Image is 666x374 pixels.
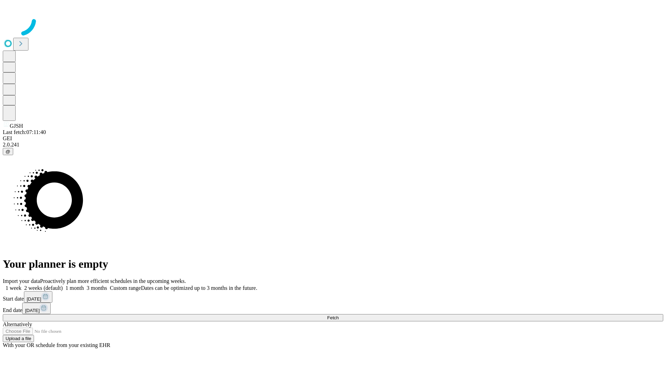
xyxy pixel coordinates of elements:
[66,285,84,291] span: 1 month
[3,278,40,284] span: Import your data
[3,314,663,321] button: Fetch
[110,285,141,291] span: Custom range
[27,296,41,302] span: [DATE]
[24,285,63,291] span: 2 weeks (default)
[3,291,663,303] div: Start date
[10,123,23,129] span: GJSH
[22,303,51,314] button: [DATE]
[6,285,22,291] span: 1 week
[40,278,186,284] span: Proactively plan more efficient schedules in the upcoming weeks.
[87,285,107,291] span: 3 months
[141,285,257,291] span: Dates can be optimized up to 3 months in the future.
[3,142,663,148] div: 2.0.241
[3,335,34,342] button: Upload a file
[3,258,663,270] h1: Your planner is empty
[327,315,339,320] span: Fetch
[3,321,32,327] span: Alternatively
[3,342,110,348] span: With your OR schedule from your existing EHR
[24,291,52,303] button: [DATE]
[3,129,46,135] span: Last fetch: 07:11:40
[25,308,40,313] span: [DATE]
[3,148,13,155] button: @
[6,149,10,154] span: @
[3,303,663,314] div: End date
[3,135,663,142] div: GEI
